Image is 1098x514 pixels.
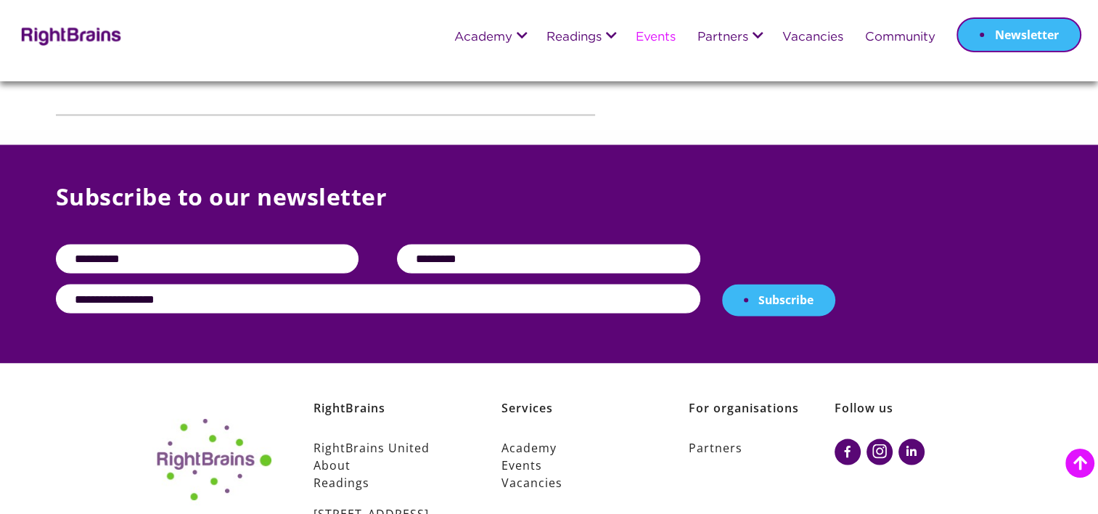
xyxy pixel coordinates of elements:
p: Subscribe to our newsletter [56,181,1043,244]
a: Academy [454,31,512,44]
img: Rightbrains [17,25,122,46]
h6: Follow us [835,399,957,438]
a: Events [501,456,647,473]
a: Vacancies [782,31,843,44]
a: Vacancies [501,473,647,491]
a: Readings [314,473,459,491]
a: Partners [697,31,747,44]
a: Academy [501,438,647,456]
a: Readings [546,31,601,44]
h6: Services [501,399,647,438]
h6: RightBrains [314,399,459,438]
a: Events [635,31,675,44]
a: Partners [689,438,835,456]
button: Subscribe [722,284,835,316]
a: Newsletter [956,17,1081,52]
h6: For organisations [689,399,835,438]
a: Community [864,31,935,44]
a: About [314,456,459,473]
a: RightBrains United [314,438,459,456]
